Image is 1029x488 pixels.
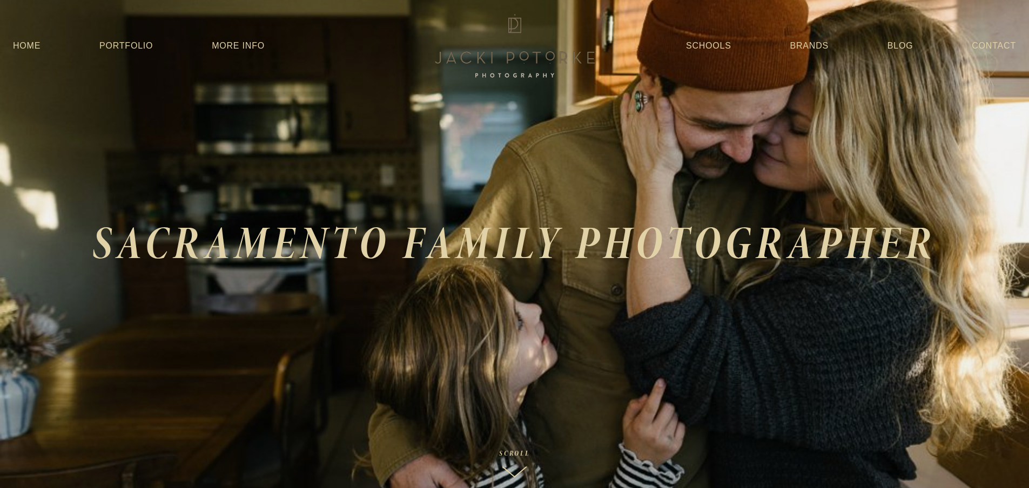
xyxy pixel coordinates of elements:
[99,41,153,50] a: Portfolio
[790,36,829,56] a: Brands
[686,36,731,56] a: Schools
[499,450,530,457] div: Scroll
[13,36,41,56] a: Home
[92,211,937,274] em: SACRAMENTO FAMILY PHOTOGRAPHER
[972,36,1016,56] a: Contact
[428,11,601,80] img: Jacki Potorke Sacramento Family Photographer
[212,36,265,56] a: More Info
[887,36,913,56] a: Blog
